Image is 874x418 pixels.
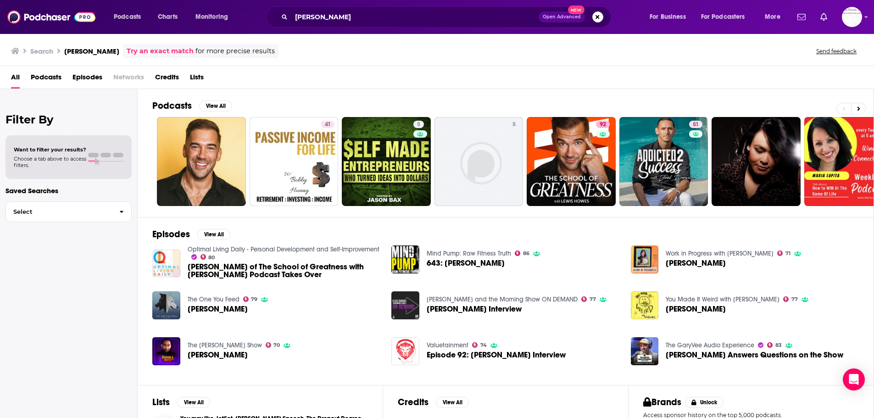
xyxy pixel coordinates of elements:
span: [PERSON_NAME] Answers Questions on the Show [666,351,843,359]
button: open menu [107,10,153,24]
button: open menu [695,10,758,24]
span: Podcasts [114,11,141,23]
button: View All [199,100,232,111]
a: Lewis Howes [152,337,180,365]
a: 92 [527,117,616,206]
span: Select [6,209,112,215]
h2: Brands [643,396,681,408]
h2: Lists [152,396,170,408]
span: 70 [273,343,280,347]
a: ListsView All [152,396,210,408]
button: open menu [643,10,697,24]
a: 86 [515,251,529,256]
span: 79 [251,297,257,301]
a: Lists [190,70,204,89]
span: New [568,6,585,14]
a: Credits [155,70,179,89]
span: [PERSON_NAME] [666,259,726,267]
span: 74 [480,343,487,347]
img: Lewis Howes [631,245,659,273]
a: 74 [472,342,487,348]
span: 77 [791,297,798,301]
span: [PERSON_NAME] of The School of Greatness with [PERSON_NAME] Podcast Takes Over [188,263,381,279]
div: Search podcasts, credits, & more... [275,6,620,28]
span: 71 [785,251,790,256]
button: Show profile menu [842,7,862,27]
span: [PERSON_NAME] [188,351,248,359]
a: EpisodesView All [152,229,230,240]
button: View All [177,397,210,408]
span: 5 [512,120,516,129]
a: You Made It Weird with Pete Holmes [666,295,779,303]
a: 5 [413,121,424,128]
a: PodcastsView All [152,100,232,111]
span: 5 [417,120,420,129]
a: The GaryVee Audio Experience [666,341,754,349]
a: Episode 92: Lewis Howes Interview [427,351,566,359]
a: CreditsView All [398,396,469,408]
button: Select [6,201,132,222]
a: 51 [619,117,708,206]
div: Open Intercom Messenger [843,368,865,390]
a: All [11,70,20,89]
span: 83 [775,343,782,347]
a: Optimal Living Daily - Personal Development and Self-Improvement [188,245,379,253]
a: Lewis Howes Interview [427,305,522,313]
a: Lewis Howes [666,305,726,313]
h2: Podcasts [152,100,192,111]
a: 83 [767,342,782,348]
img: Episode 92: Lewis Howes Interview [391,337,419,365]
img: 643: Lewis Howes [391,245,419,273]
p: Saved Searches [6,186,132,195]
a: Lewis Howes Answers Questions on the Show [666,351,843,359]
span: Episode 92: [PERSON_NAME] Interview [427,351,566,359]
h3: Search [30,47,53,56]
h3: [PERSON_NAME] [64,47,119,56]
a: Mind Pump: Raw Fitness Truth [427,250,511,257]
img: Podchaser - Follow, Share and Rate Podcasts [7,8,95,26]
a: 643: Lewis Howes [427,259,505,267]
img: Lewis Howes Interview [391,291,419,319]
span: Networks [113,70,144,89]
img: User Profile [842,7,862,27]
a: 5 [509,121,519,128]
button: Unlock [685,397,724,408]
a: Valuetainment [427,341,468,349]
span: 77 [590,297,596,301]
a: 41 [250,117,339,206]
span: Want to filter your results? [14,146,86,153]
img: Lewis Howes Answers Questions on the Show [631,337,659,365]
h2: Filter By [6,113,132,126]
span: For Podcasters [701,11,745,23]
span: 80 [208,256,215,260]
img: Lewis Howes of The School of Greatness with Lewis Howes Podcast Takes Over [152,250,180,278]
a: Podcasts [31,70,61,89]
a: Show notifications dropdown [817,9,831,25]
a: 5 [342,117,431,206]
span: for more precise results [195,46,275,56]
a: Lewis Howes [188,351,248,359]
a: Work in Progress with Sophia Bush [666,250,774,257]
a: Lewis Howes [631,291,659,319]
span: [PERSON_NAME] [188,305,248,313]
a: Episodes [72,70,102,89]
button: open menu [758,10,792,24]
a: 41 [321,121,334,128]
a: Try an exact match [127,46,194,56]
a: Charts [152,10,183,24]
img: Lewis Howes [152,291,180,319]
span: For Business [650,11,686,23]
a: Show notifications dropdown [794,9,809,25]
span: [PERSON_NAME] Interview [427,305,522,313]
a: 51 [689,121,702,128]
span: Monitoring [195,11,228,23]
